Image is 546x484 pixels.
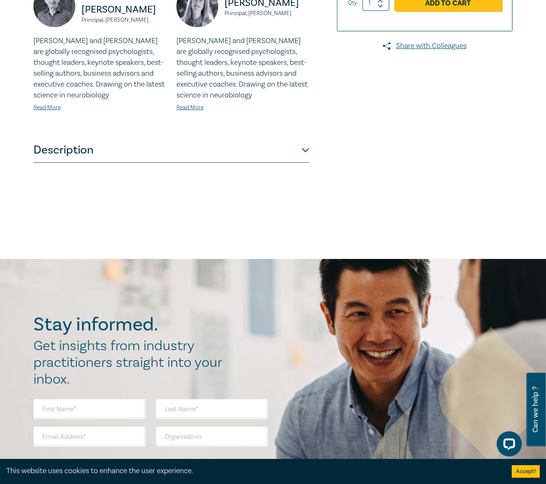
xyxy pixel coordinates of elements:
[33,36,166,101] p: [PERSON_NAME] and [PERSON_NAME] are globally recognised psychologists, thought leaders, keynote s...
[531,378,539,441] span: Can we help ?
[33,138,309,163] button: Description
[82,17,166,23] small: Principal, [PERSON_NAME]
[33,399,146,419] input: First Name*
[33,314,231,335] h2: Stay informed.
[33,338,231,388] h2: Get insights from industry practitioners straight into your inbox.
[225,10,309,16] small: Principal, [PERSON_NAME]
[156,399,268,419] input: Last Name*
[176,104,204,111] a: Read More
[490,428,525,463] iframe: LiveChat chat widget
[156,427,268,447] input: Organisation
[6,466,499,476] div: This website uses cookies to enhance the user experience.
[512,465,540,478] button: Accept cookies
[33,104,61,111] a: Read More
[176,36,309,101] p: [PERSON_NAME] and [PERSON_NAME] are globally recognised psychologists, thought leaders, keynote s...
[33,427,146,447] input: Email Address*
[337,41,513,51] a: Share with Colleagues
